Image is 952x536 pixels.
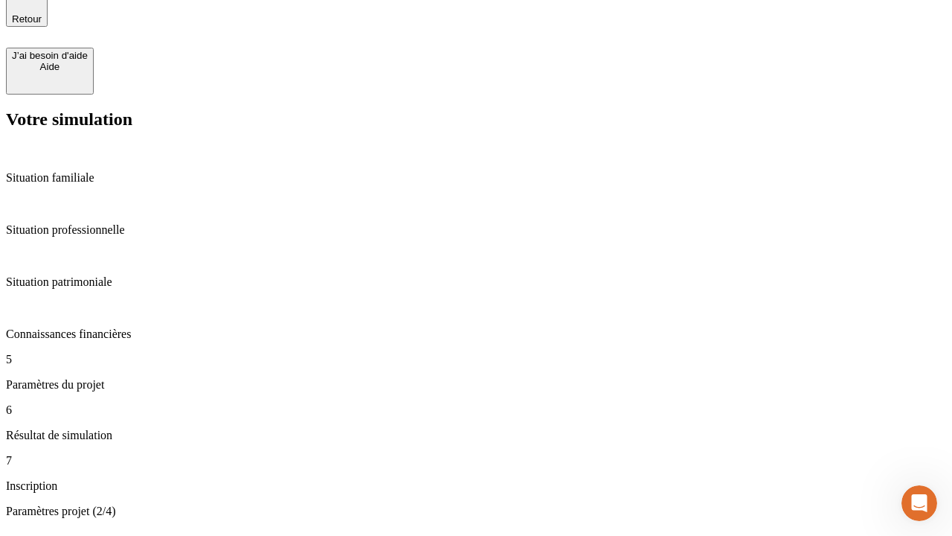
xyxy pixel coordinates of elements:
[6,429,946,442] p: Résultat de simulation
[6,454,946,468] p: 7
[12,61,88,72] div: Aide
[6,171,946,185] p: Situation familiale
[6,403,946,417] p: 6
[6,223,946,237] p: Situation professionnelle
[6,479,946,493] p: Inscription
[6,378,946,392] p: Paramètres du projet
[12,13,42,25] span: Retour
[6,328,946,341] p: Connaissances financières
[6,275,946,289] p: Situation patrimoniale
[6,109,946,130] h2: Votre simulation
[12,50,88,61] div: J’ai besoin d'aide
[6,353,946,366] p: 5
[6,48,94,95] button: J’ai besoin d'aideAide
[901,485,937,521] iframe: Intercom live chat
[6,505,946,518] p: Paramètres projet (2/4)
